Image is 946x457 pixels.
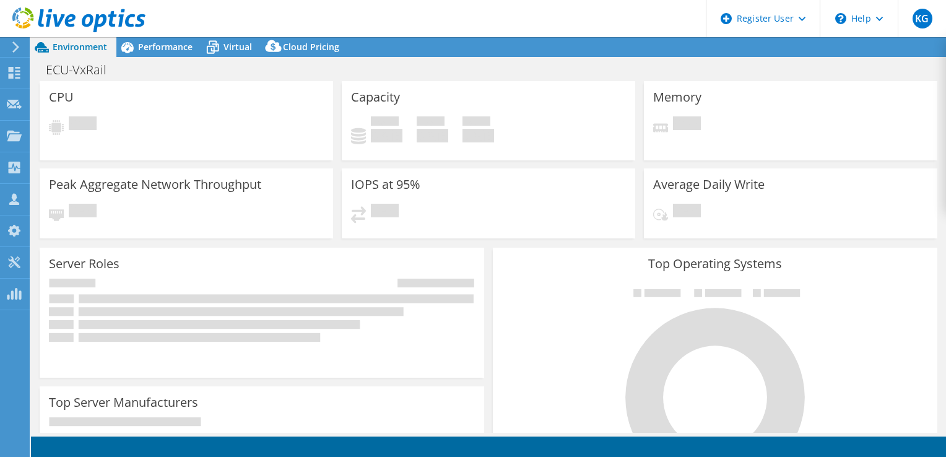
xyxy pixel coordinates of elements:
span: Pending [69,116,97,133]
h4: 0 GiB [371,129,402,142]
span: Performance [138,41,193,53]
span: Pending [69,204,97,220]
h4: 0 GiB [417,129,448,142]
span: KG [913,9,932,28]
span: Pending [371,204,399,220]
h3: Memory [653,90,701,104]
h1: ECU-VxRail [40,63,126,77]
span: Pending [673,204,701,220]
h3: Peak Aggregate Network Throughput [49,178,261,191]
h3: CPU [49,90,74,104]
h3: IOPS at 95% [351,178,420,191]
h3: Server Roles [49,257,119,271]
h3: Top Operating Systems [502,257,928,271]
span: Cloud Pricing [283,41,339,53]
h4: 0 GiB [462,129,494,142]
span: Pending [673,116,701,133]
span: Free [417,116,445,129]
span: Virtual [223,41,252,53]
h3: Capacity [351,90,400,104]
h3: Top Server Manufacturers [49,396,198,409]
span: Environment [53,41,107,53]
span: Used [371,116,399,129]
h3: Average Daily Write [653,178,765,191]
svg: \n [835,13,846,24]
span: Total [462,116,490,129]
